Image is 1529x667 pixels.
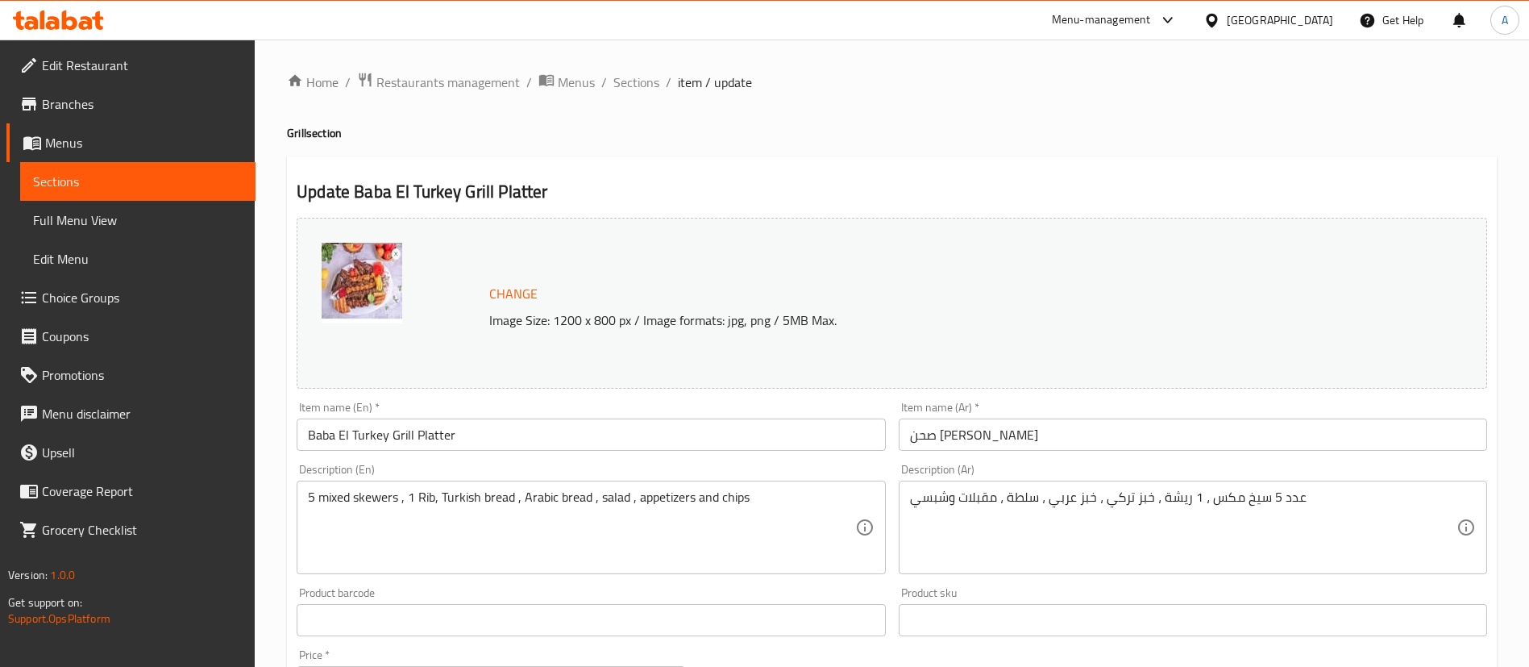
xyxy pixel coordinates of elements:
[42,404,243,423] span: Menu disclaimer
[6,511,256,549] a: Grocery Checklist
[678,73,752,92] span: item / update
[357,72,520,93] a: Restaurants management
[6,356,256,394] a: Promotions
[42,443,243,462] span: Upsell
[6,394,256,433] a: Menu disclaimer
[6,278,256,317] a: Choice Groups
[483,277,544,311] button: Change
[899,604,1487,636] input: Please enter product sku
[42,365,243,385] span: Promotions
[42,481,243,501] span: Coverage Report
[297,419,885,451] input: Enter name En
[287,125,1497,141] h4: Grill section
[50,565,75,586] span: 1.0.0
[376,73,520,92] span: Restaurants management
[601,73,607,92] li: /
[33,249,243,269] span: Edit Menu
[297,180,1487,204] h2: Update Baba El Turkey Grill Platter
[489,282,538,306] span: Change
[899,419,1487,451] input: Enter name Ar
[8,608,110,629] a: Support.OpsPlatform
[6,433,256,472] a: Upsell
[613,73,659,92] a: Sections
[483,311,1338,330] p: Image Size: 1200 x 800 px / Image formats: jpg, png / 5MB Max.
[297,604,885,636] input: Please enter product barcode
[558,73,595,92] span: Menus
[6,472,256,511] a: Coverage Report
[1502,11,1508,29] span: A
[538,72,595,93] a: Menus
[42,327,243,346] span: Coupons
[20,240,256,278] a: Edit Menu
[322,243,402,323] img: %D8%B5%D8%AD%D9%86_%D9%85%D8%B4%D8%A7%D9%88%D9%8A_5_%D8%B1%D9%8A%D8%A7%D9%84638747716960554840.jpg
[1227,11,1333,29] div: [GEOGRAPHIC_DATA]
[287,72,1497,93] nav: breadcrumb
[666,73,671,92] li: /
[6,46,256,85] a: Edit Restaurant
[8,592,82,613] span: Get support on:
[308,490,854,566] textarea: 5 mixed skewers , 1 Rib, Turkish bread , Arabic bread , salad , appetizers and chips
[42,94,243,114] span: Branches
[20,162,256,201] a: Sections
[45,133,243,152] span: Menus
[20,201,256,240] a: Full Menu View
[42,56,243,75] span: Edit Restaurant
[1052,10,1151,30] div: Menu-management
[345,73,351,92] li: /
[6,317,256,356] a: Coupons
[6,123,256,162] a: Menus
[33,211,243,230] span: Full Menu View
[42,520,243,540] span: Grocery Checklist
[287,73,339,92] a: Home
[42,288,243,307] span: Choice Groups
[33,172,243,191] span: Sections
[8,565,48,586] span: Version:
[910,490,1456,566] textarea: عدد 5 سيخ مكس ، 1 ريشة ، خبز تركي ، خبز عربي ، سلطة ، مقبلات وشبسي
[526,73,532,92] li: /
[6,85,256,123] a: Branches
